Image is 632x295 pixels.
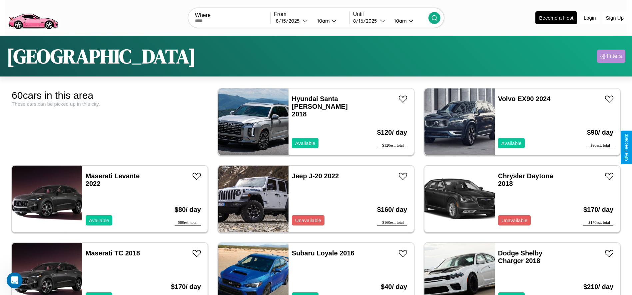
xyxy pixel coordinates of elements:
[498,172,553,187] a: Chrysler Daytona 2018
[501,139,522,148] p: Available
[7,272,23,288] iframe: Intercom live chat
[175,220,201,225] div: $ 80 est. total
[624,134,629,161] div: Give Feedback
[312,17,349,24] button: 10am
[7,43,196,70] h1: [GEOGRAPHIC_DATA]
[353,18,380,24] div: 8 / 16 / 2025
[195,12,270,18] label: Where
[274,11,349,17] label: From
[377,220,407,225] div: $ 160 est. total
[377,143,407,148] div: $ 120 est. total
[597,50,625,63] button: Filters
[377,199,407,220] h3: $ 160 / day
[86,172,140,187] a: Maserati Levante 2022
[587,122,613,143] h3: $ 90 / day
[175,199,201,220] h3: $ 80 / day
[276,18,303,24] div: 8 / 15 / 2025
[314,18,331,24] div: 10am
[295,139,316,148] p: Available
[583,199,613,220] h3: $ 170 / day
[535,11,577,24] button: Become a Host
[292,95,348,118] a: Hyundai Santa [PERSON_NAME] 2018
[587,143,613,148] div: $ 90 est. total
[377,122,407,143] h3: $ 120 / day
[391,18,408,24] div: 10am
[274,17,312,24] button: 8/15/2025
[603,12,627,24] button: Sign Up
[89,216,109,225] p: Available
[607,53,622,60] div: Filters
[12,101,208,107] div: These cars can be picked up in this city.
[292,172,339,180] a: Jeep J-20 2022
[5,3,61,31] img: logo
[580,12,599,24] button: Login
[389,17,428,24] button: 10am
[501,216,527,225] p: Unavailable
[583,220,613,225] div: $ 170 est. total
[292,249,354,257] a: Subaru Loyale 2016
[498,249,542,264] a: Dodge Shelby Charger 2018
[353,11,428,17] label: Until
[498,95,551,102] a: Volvo EX90 2024
[86,249,140,257] a: Maserati TC 2018
[12,90,208,101] div: 60 cars in this area
[295,216,321,225] p: Unavailable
